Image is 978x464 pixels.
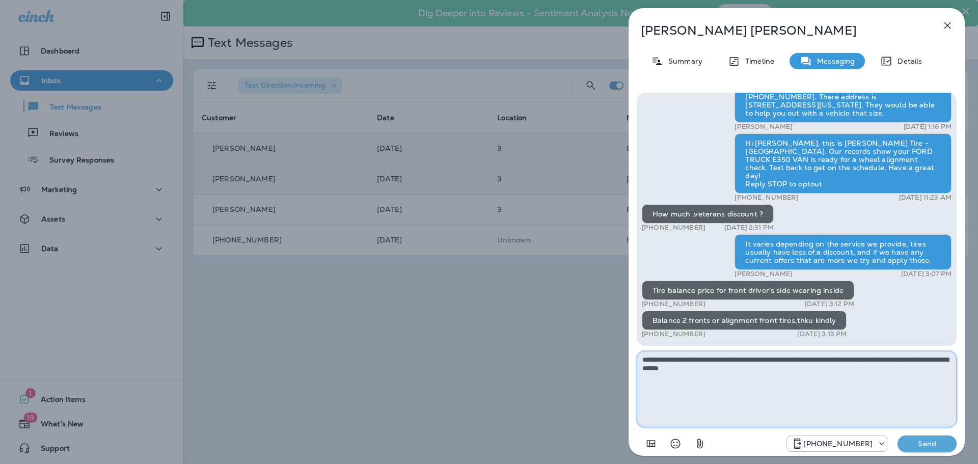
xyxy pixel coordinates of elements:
p: [PHONE_NUMBER] [735,194,798,202]
p: [PERSON_NAME] [PERSON_NAME] [641,23,919,38]
p: [PERSON_NAME] [735,123,793,131]
div: Balance 2 fronts or alignment front tires,thku kindly [642,311,847,330]
p: Summary [663,57,702,65]
button: Send [898,435,957,452]
button: Add in a premade template [641,433,661,454]
p: Details [892,57,922,65]
p: Messaging [812,57,855,65]
div: Hi [PERSON_NAME], this is [PERSON_NAME] Tire - [GEOGRAPHIC_DATA]. Our records show your FORD TRUC... [735,133,952,194]
p: Timeline [740,57,774,65]
p: [PHONE_NUMBER] [803,440,873,448]
div: Tire balance price for front driver's side wearing inside [642,281,854,300]
div: How much ,veterans discount ? [642,204,774,224]
p: [DATE] 3:07 PM [901,270,952,278]
div: Something like that, I would recommend our truck stop in [GEOGRAPHIC_DATA]. That have lifts that ... [735,63,952,123]
p: [DATE] 11:23 AM [899,194,952,202]
p: Send [906,439,948,448]
div: +1 (330) 522-1293 [787,438,887,450]
div: It varies depending on the service we provide, tires usually have less of a discount, and if we h... [735,234,952,270]
p: [PHONE_NUMBER] [642,224,705,232]
p: [DATE] 1:16 PM [904,123,952,131]
button: Select an emoji [665,433,686,454]
p: [PHONE_NUMBER] [642,330,705,338]
p: [PHONE_NUMBER] [642,300,705,308]
p: [DATE] 3:12 PM [805,300,854,308]
p: [DATE] 2:31 PM [724,224,774,232]
p: [PERSON_NAME] [735,270,793,278]
p: [DATE] 3:13 PM [797,330,847,338]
